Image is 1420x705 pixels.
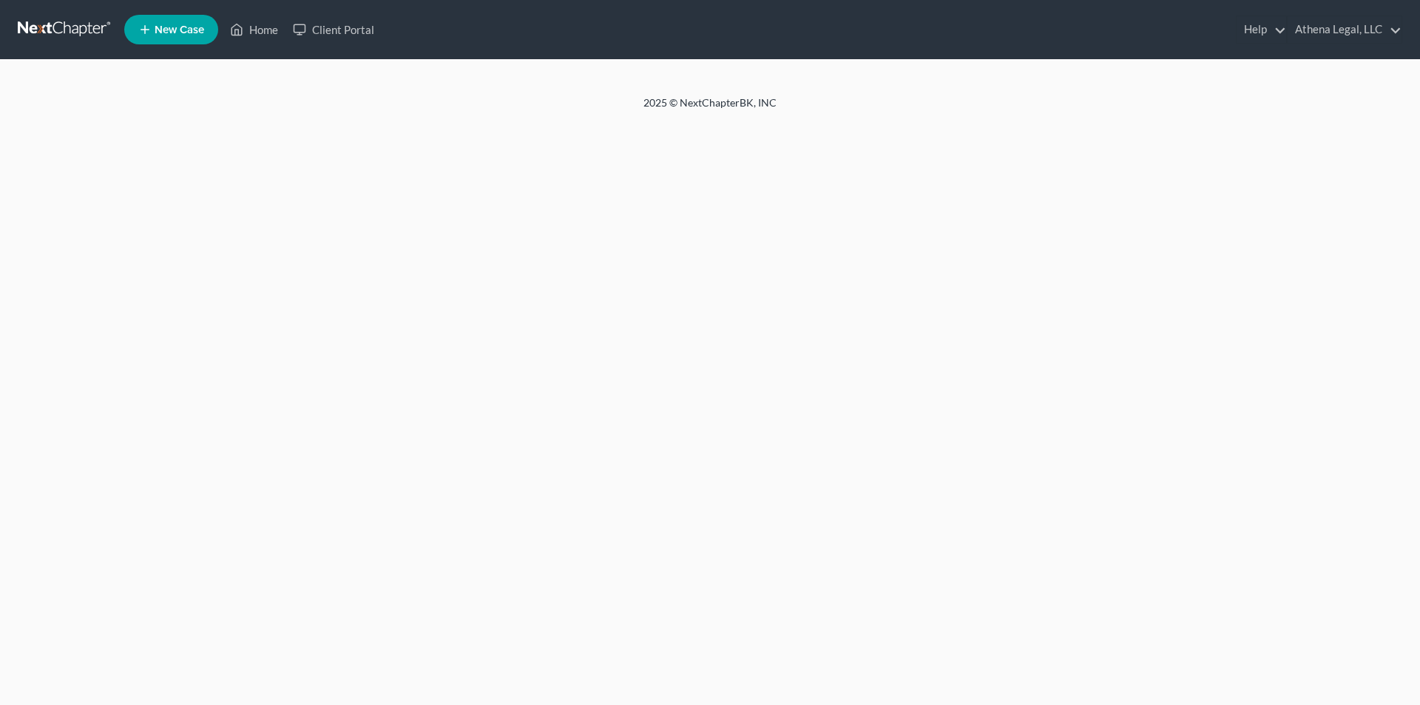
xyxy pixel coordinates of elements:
[288,95,1132,122] div: 2025 © NextChapterBK, INC
[285,16,382,43] a: Client Portal
[223,16,285,43] a: Home
[124,15,218,44] new-legal-case-button: New Case
[1288,16,1402,43] a: Athena Legal, LLC
[1237,16,1286,43] a: Help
